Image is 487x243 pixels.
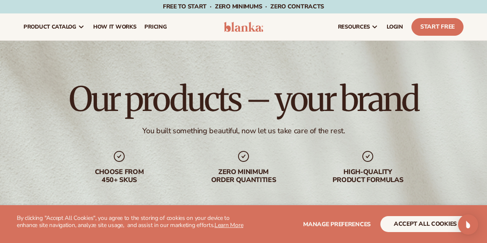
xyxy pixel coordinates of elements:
a: Start Free [411,18,463,36]
div: Choose from 450+ Skus [65,168,173,184]
img: logo [224,22,263,32]
button: Manage preferences [303,216,371,232]
button: accept all cookies [380,216,470,232]
h1: Our products – your brand [69,82,418,116]
a: Learn More [215,221,243,229]
div: Zero minimum order quantities [190,168,297,184]
a: How It Works [89,13,141,40]
span: Manage preferences [303,220,371,228]
p: By clicking "Accept All Cookies", you agree to the storing of cookies on your device to enhance s... [17,215,243,229]
a: resources [334,13,382,40]
span: pricing [144,24,167,30]
span: product catalog [24,24,76,30]
div: You built something beautiful, now let us take care of the rest. [142,126,345,136]
span: resources [338,24,370,30]
a: LOGIN [382,13,407,40]
a: pricing [140,13,171,40]
span: Free to start · ZERO minimums · ZERO contracts [163,3,324,11]
span: LOGIN [387,24,403,30]
div: Open Intercom Messenger [458,214,478,235]
span: How It Works [93,24,136,30]
a: product catalog [19,13,89,40]
div: High-quality product formulas [314,168,422,184]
